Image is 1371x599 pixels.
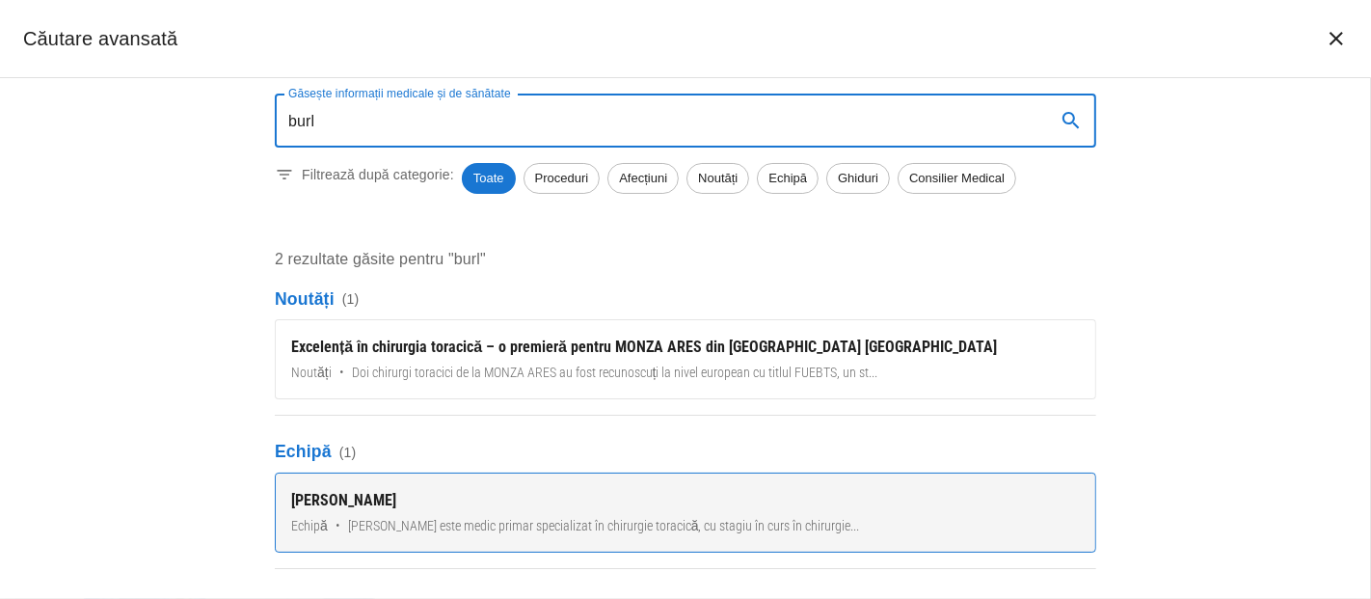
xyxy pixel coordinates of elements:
div: Afecțiuni [607,163,679,194]
span: Ghiduri [827,169,889,188]
p: Echipă [275,439,1096,464]
span: Proceduri [524,169,600,188]
div: Excelență în chirurgia toracică – o premieră pentru MONZA ARES din [GEOGRAPHIC_DATA] [GEOGRAPHIC_... [291,336,1080,359]
span: Noutăți [687,169,748,188]
span: Echipă [291,516,328,536]
div: [PERSON_NAME] [291,489,1080,512]
span: • [336,516,340,536]
p: Noutăți [275,286,1096,312]
span: Consilier Medical [899,169,1015,188]
div: Toate [462,163,516,194]
button: search [1048,97,1094,144]
input: Introduceți un termen pentru căutare... [275,94,1040,148]
span: • [339,363,344,383]
div: Consilier Medical [898,163,1016,194]
span: Afecțiuni [608,169,678,188]
span: ( 1 ) [339,443,357,462]
button: închide căutarea [1313,15,1359,62]
div: Proceduri [524,163,601,194]
h2: Căutare avansată [23,23,177,54]
span: [PERSON_NAME] este medic primar specializat în chirurgie toracică, cu stagiu în curs în chirurgie... [348,516,860,536]
a: [PERSON_NAME]Echipă•[PERSON_NAME] este medic primar specializat în chirurgie toracică, cu stagiu ... [275,473,1096,553]
span: ( 1 ) [342,289,360,309]
span: Doi chirurgi toracici de la MONZA ARES au fost recunoscuți la nivel european cu titlul FUEBTS, un... [352,363,878,383]
div: Echipă [757,163,819,194]
p: Filtrează după categorie: [302,165,454,184]
div: Noutăți [686,163,749,194]
label: Găsește informații medicale și de sănătate [288,85,511,101]
span: Noutăți [291,363,332,383]
p: 2 rezultate găsite pentru "burl" [275,248,1096,271]
a: Excelență în chirurgia toracică – o premieră pentru MONZA ARES din [GEOGRAPHIC_DATA] [GEOGRAPHIC_... [275,319,1096,399]
span: Echipă [758,169,818,188]
div: Ghiduri [826,163,890,194]
span: Toate [462,169,516,188]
